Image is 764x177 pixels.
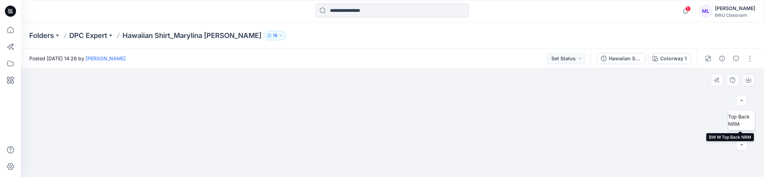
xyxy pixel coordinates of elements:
img: BW M Top Back NRM [728,106,755,128]
div: Hawaiian Shirt_Marylina [PERSON_NAME] [609,55,641,62]
img: eyJhbGciOiJIUzI1NiIsImtpZCI6IjAiLCJzbHQiOiJzZXMiLCJ0eXAiOiJKV1QifQ.eyJkYXRhIjp7InR5cGUiOiJzdG9yYW... [296,26,489,177]
button: 18 [264,31,286,40]
button: Details [717,53,728,64]
div: [PERSON_NAME] [715,4,755,13]
a: Folders [29,31,54,40]
a: DPC Expert [69,31,107,40]
div: BWU Classroom [715,13,755,18]
div: Colorway 1 [660,55,687,62]
p: Hawaiian Shirt_Marylina [PERSON_NAME] [123,31,261,40]
span: 1 [685,6,691,11]
div: ML [700,5,712,17]
a: [PERSON_NAME] [86,55,126,61]
button: Hawaiian Shirt_Marylina [PERSON_NAME] [597,53,645,64]
span: Posted [DATE] 14:26 by [29,55,126,62]
p: 18 [273,32,277,39]
button: Colorway 1 [648,53,691,64]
